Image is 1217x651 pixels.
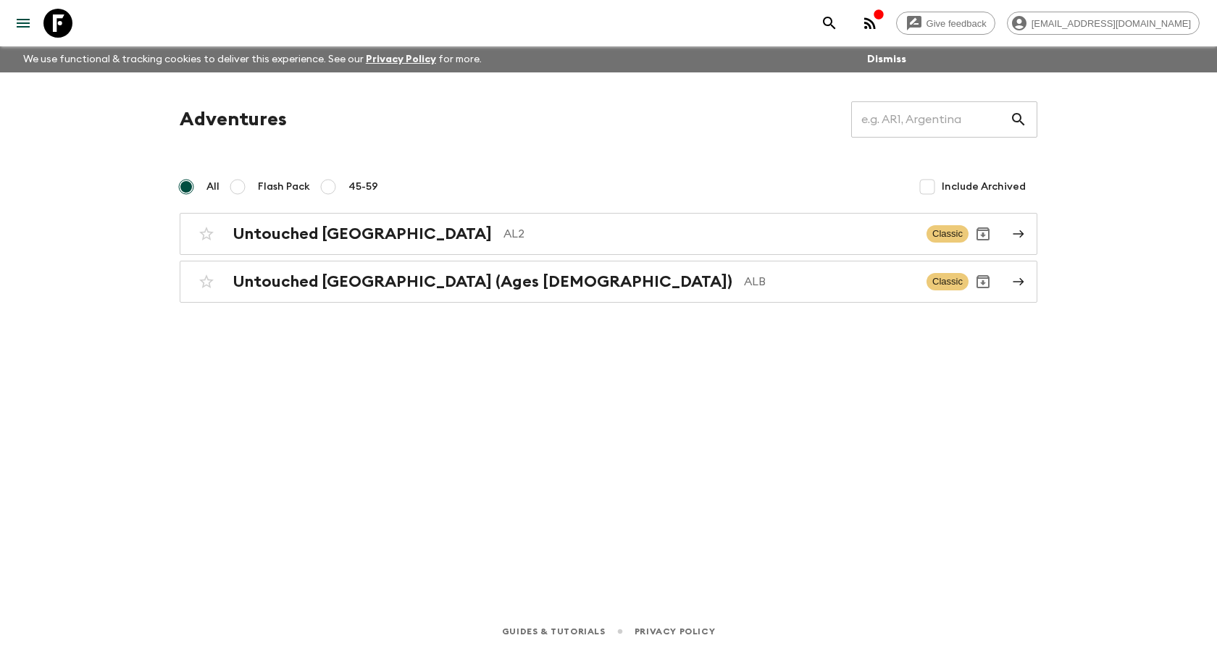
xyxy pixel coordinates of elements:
p: We use functional & tracking cookies to deliver this experience. See our for more. [17,46,488,72]
a: Privacy Policy [366,54,436,64]
span: All [206,180,219,194]
a: Privacy Policy [635,623,715,639]
p: ALB [744,273,915,290]
span: Give feedback [919,18,995,29]
span: Classic [927,273,969,290]
button: search adventures [815,9,844,38]
a: Guides & Tutorials [502,623,606,639]
button: menu [9,9,38,38]
a: Untouched [GEOGRAPHIC_DATA]AL2ClassicArchive [180,213,1037,255]
a: Give feedback [896,12,995,35]
span: Include Archived [942,180,1026,194]
span: Flash Pack [258,180,310,194]
button: Archive [969,219,998,248]
h2: Untouched [GEOGRAPHIC_DATA] (Ages [DEMOGRAPHIC_DATA]) [233,272,732,291]
h1: Adventures [180,105,287,134]
button: Archive [969,267,998,296]
input: e.g. AR1, Argentina [851,99,1010,140]
a: Untouched [GEOGRAPHIC_DATA] (Ages [DEMOGRAPHIC_DATA])ALBClassicArchive [180,261,1037,303]
span: [EMAIL_ADDRESS][DOMAIN_NAME] [1024,18,1199,29]
button: Dismiss [863,49,910,70]
span: Classic [927,225,969,243]
span: 45-59 [348,180,378,194]
p: AL2 [503,225,915,243]
div: [EMAIL_ADDRESS][DOMAIN_NAME] [1007,12,1200,35]
h2: Untouched [GEOGRAPHIC_DATA] [233,224,492,243]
